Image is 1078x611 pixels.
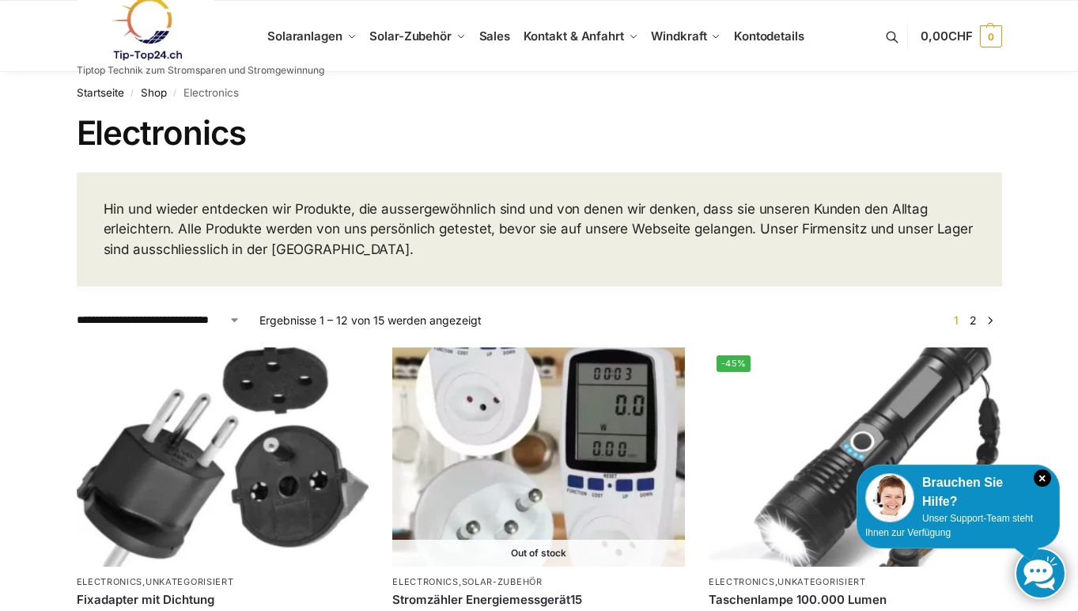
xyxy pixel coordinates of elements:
[950,313,963,327] span: Seite 1
[363,1,472,72] a: Solar-Zubehör
[392,576,685,588] p: ,
[472,1,516,72] a: Sales
[259,312,482,328] p: Ergebnisse 1 – 12 von 15 werden angezeigt
[141,86,167,99] a: Shop
[77,576,143,587] a: Electronics
[77,312,240,328] select: Shop-Reihenfolge
[77,113,1002,153] h1: Electronics
[921,13,1001,60] a: 0,00CHF 0
[77,347,369,567] img: Fixadapter mit Dichtung
[709,576,775,587] a: Electronics
[146,576,234,587] a: Unkategorisiert
[77,66,324,75] p: Tiptop Technik zum Stromsparen und Stromgewinnung
[777,576,866,587] a: Unkategorisiert
[77,592,369,608] a: Fixadapter mit Dichtung
[516,1,645,72] a: Kontakt & Anfahrt
[944,312,1001,328] nav: Produkt-Seitennummerierung
[709,347,1001,567] a: -45%Extrem Starke Taschenlampe
[948,28,973,44] span: CHF
[728,1,811,72] a: Kontodetails
[709,576,1001,588] p: ,
[865,513,1033,538] span: Unser Support-Team steht Ihnen zur Verfügung
[167,87,183,100] span: /
[462,576,543,587] a: Solar-Zubehör
[392,592,685,608] a: Stromzähler Energiemessgerät15
[392,576,459,587] a: Electronics
[709,592,1001,608] a: Taschenlampe 100.000 Lumen
[77,86,124,99] a: Startseite
[392,347,685,567] a: Out of stockStromzähler Schweizer Stecker-2
[984,312,996,328] a: →
[1034,469,1051,487] i: Schließen
[865,473,914,522] img: Customer service
[734,28,804,44] span: Kontodetails
[651,28,706,44] span: Windkraft
[77,576,369,588] p: ,
[645,1,728,72] a: Windkraft
[104,199,975,260] p: Hin und wieder entdecken wir Produkte, die aussergewöhnlich sind und von denen wir denken, dass s...
[980,25,1002,47] span: 0
[921,28,972,44] span: 0,00
[966,313,981,327] a: Seite 2
[124,87,141,100] span: /
[524,28,624,44] span: Kontakt & Anfahrt
[77,72,1002,113] nav: Breadcrumb
[392,347,685,567] img: Stromzähler Schweizer Stecker-2
[369,28,452,44] span: Solar-Zubehör
[479,28,511,44] span: Sales
[865,473,1051,511] div: Brauchen Sie Hilfe?
[709,347,1001,567] img: Extrem Starke Taschenlampe
[267,28,342,44] span: Solaranlagen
